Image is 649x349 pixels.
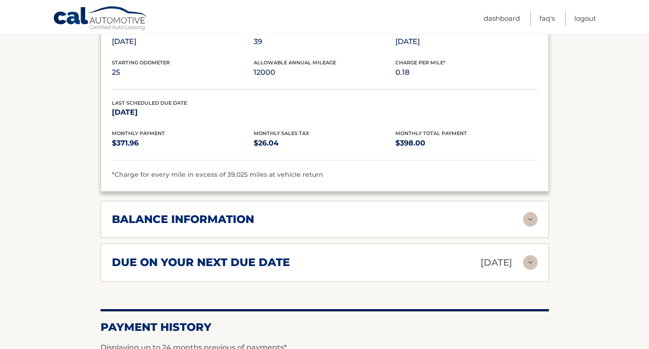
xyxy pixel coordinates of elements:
p: [DATE] [112,35,254,48]
span: *Charge for every mile in excess of 39,025 miles at vehicle return [112,170,323,179]
p: $398.00 [395,137,537,150]
span: Monthly Payment [112,130,165,136]
span: Starting Odometer [112,59,170,66]
p: $371.96 [112,137,254,150]
p: [DATE] [481,255,512,271]
img: accordion-rest.svg [523,212,538,227]
p: 25 [112,66,254,79]
span: Allowable Annual Mileage [254,59,336,66]
p: $26.04 [254,137,395,150]
p: [DATE] [112,106,254,119]
img: accordion-rest.svg [523,255,538,270]
h2: balance information [112,213,254,226]
a: Dashboard [484,11,520,26]
h2: due on your next due date [112,256,290,269]
a: Logout [574,11,596,26]
h2: Payment History [101,320,549,334]
p: 0.18 [395,66,537,79]
p: [DATE] [395,35,537,48]
span: Last Scheduled Due Date [112,100,187,106]
p: 12000 [254,66,395,79]
span: Monthly Total Payment [395,130,467,136]
a: FAQ's [539,11,555,26]
a: Cal Automotive [53,6,148,32]
span: Monthly Sales Tax [254,130,309,136]
span: Charge Per Mile* [395,59,446,66]
span: Contract Start Date [112,29,174,35]
p: 39 [254,35,395,48]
